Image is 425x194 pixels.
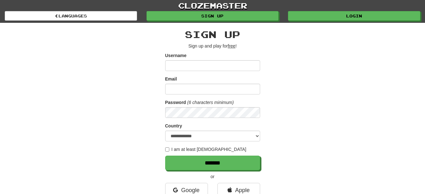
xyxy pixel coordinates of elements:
[5,11,137,21] a: Languages
[165,43,260,49] p: Sign up and play for !
[288,11,420,21] a: Login
[187,100,234,105] em: (6 characters minimum)
[165,146,247,152] label: I am at least [DEMOGRAPHIC_DATA]
[165,76,177,82] label: Email
[165,147,169,152] input: I am at least [DEMOGRAPHIC_DATA]
[165,123,182,129] label: Country
[165,52,187,59] label: Username
[165,29,260,40] h2: Sign up
[228,43,235,48] u: free
[147,11,279,21] a: Sign up
[165,99,186,106] label: Password
[165,173,260,180] p: or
